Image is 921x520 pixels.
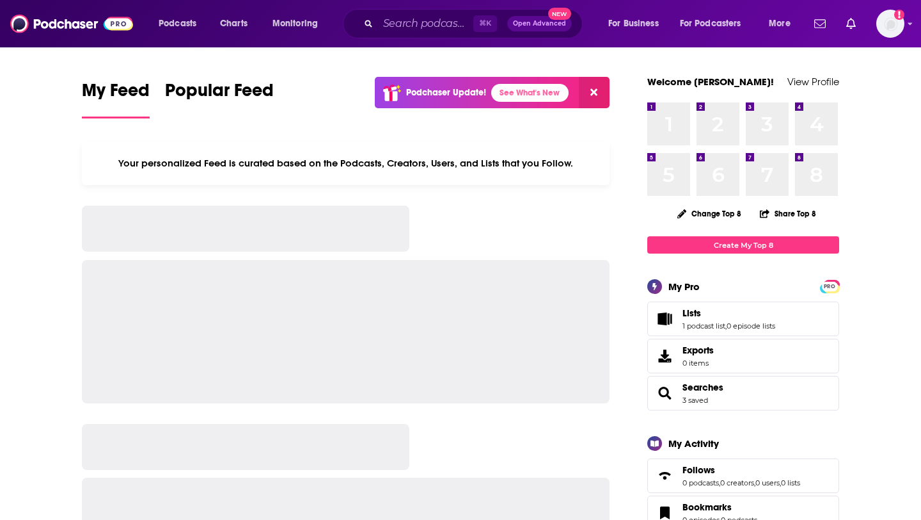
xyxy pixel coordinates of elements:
div: My Pro [668,280,700,293]
span: Exports [682,345,714,356]
a: My Feed [82,79,150,118]
a: Show notifications dropdown [841,13,861,35]
span: More [769,15,791,33]
svg: Add a profile image [894,10,904,20]
span: , [725,321,727,330]
button: open menu [150,13,213,34]
a: View Profile [787,76,839,88]
a: Lists [682,307,775,319]
div: Your personalized Feed is curated based on the Podcasts, Creators, Users, and Lists that you Follow. [82,142,610,185]
button: open menu [264,13,335,34]
span: , [780,478,781,487]
button: Change Top 8 [670,206,749,222]
span: Logged in as elliesachs09 [876,10,904,38]
a: Searches [682,382,723,393]
a: Create My Top 8 [647,236,839,254]
span: Exports [652,347,677,365]
button: Show profile menu [876,10,904,38]
span: Searches [647,376,839,410]
span: , [754,478,755,487]
a: Follows [682,464,800,476]
span: Monitoring [272,15,318,33]
button: open menu [672,13,760,34]
img: Podchaser - Follow, Share and Rate Podcasts [10,12,133,36]
img: User Profile [876,10,904,38]
a: Searches [652,384,677,402]
span: Bookmarks [682,501,732,513]
span: New [548,8,571,20]
a: 0 creators [720,478,754,487]
a: Welcome [PERSON_NAME]! [647,76,774,88]
a: 0 podcasts [682,478,719,487]
button: open menu [760,13,807,34]
span: PRO [822,282,837,291]
a: 0 episode lists [727,321,775,330]
span: Follows [647,459,839,493]
span: , [719,478,720,487]
button: Share Top 8 [759,201,817,226]
a: See What's New [491,84,569,102]
a: Bookmarks [682,501,757,513]
a: Show notifications dropdown [809,13,831,35]
span: ⌘ K [473,15,497,32]
span: Popular Feed [165,79,274,109]
a: Exports [647,339,839,373]
span: Open Advanced [513,20,566,27]
span: Lists [647,302,839,336]
span: 0 items [682,359,714,368]
a: 0 users [755,478,780,487]
span: Follows [682,464,715,476]
a: Follows [652,467,677,485]
input: Search podcasts, credits, & more... [378,13,473,34]
span: Podcasts [159,15,196,33]
a: Lists [652,310,677,328]
span: My Feed [82,79,150,109]
a: 3 saved [682,396,708,405]
div: My Activity [668,437,719,450]
button: Open AdvancedNew [507,16,572,31]
span: For Podcasters [680,15,741,33]
span: Charts [220,15,248,33]
span: For Business [608,15,659,33]
div: Search podcasts, credits, & more... [355,9,595,38]
a: 1 podcast list [682,321,725,330]
a: 0 lists [781,478,800,487]
a: PRO [822,281,837,291]
p: Podchaser Update! [406,87,486,98]
a: Popular Feed [165,79,274,118]
a: Charts [212,13,255,34]
button: open menu [599,13,675,34]
span: Lists [682,307,701,319]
